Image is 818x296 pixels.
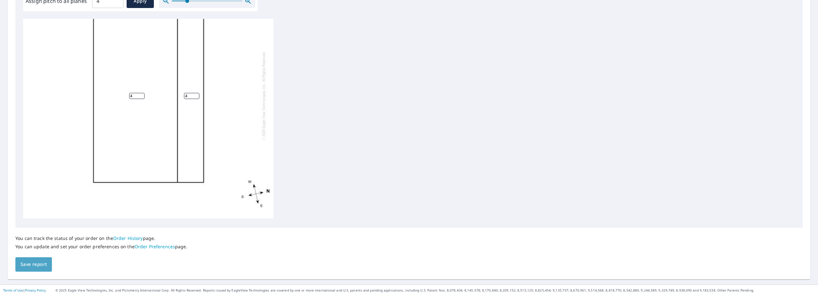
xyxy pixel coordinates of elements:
p: You can update and set your order preferences on the page. [15,244,188,250]
a: Terms of Use [3,288,23,292]
span: Save report [21,260,47,268]
p: © 2025 Eagle View Technologies, Inc. and Pictometry International Corp. All Rights Reserved. Repo... [55,288,815,293]
a: Order History [113,235,143,241]
button: Save report [15,257,52,272]
p: | [3,288,46,292]
p: You can track the status of your order on the page. [15,235,188,241]
a: Privacy Policy [25,288,46,292]
a: Order Preferences [135,243,175,250]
